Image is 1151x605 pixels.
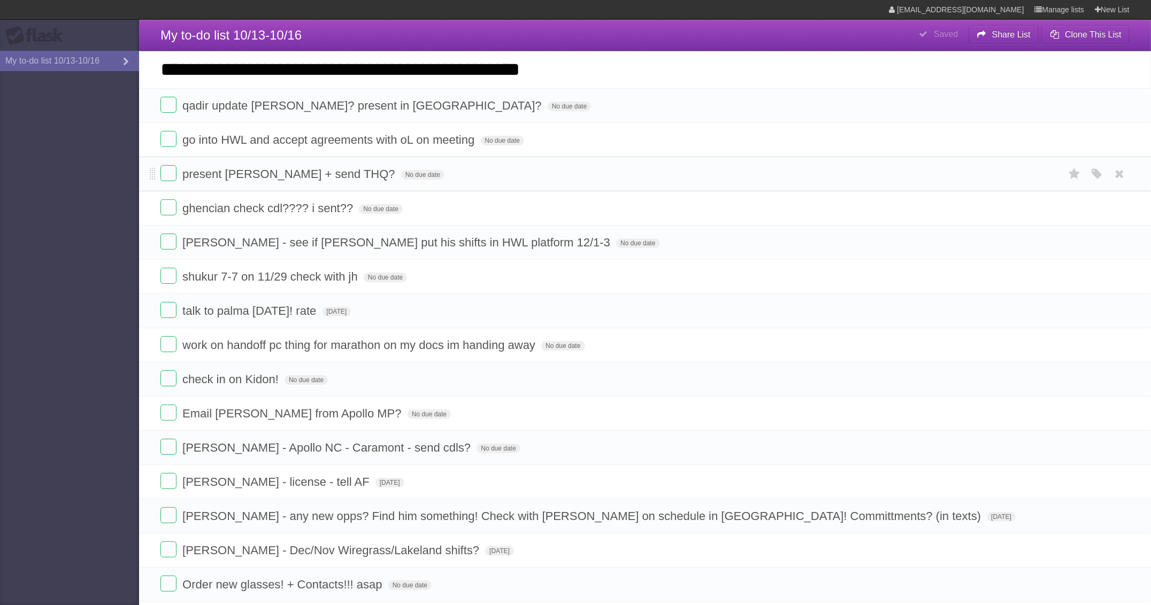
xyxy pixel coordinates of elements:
label: Done [160,302,177,318]
span: ghencian check cdl???? i sent?? [182,201,356,215]
span: check in on Kidon! [182,373,281,386]
span: No due date [541,341,585,351]
span: qadir update [PERSON_NAME]? present in [GEOGRAPHIC_DATA]? [182,99,544,112]
span: No due date [408,409,451,419]
b: Clone This List [1065,30,1122,39]
label: Star task [1064,165,1085,183]
span: go into HWL and accept agreements with oL on meeting [182,133,477,146]
span: My to-do list 10/13-10/16 [160,28,302,42]
label: Done [160,234,177,250]
span: [DATE] [323,307,351,316]
label: Done [160,131,177,147]
button: Clone This List [1041,25,1130,44]
label: Done [160,576,177,592]
span: Order new glasses! + Contacts!!! asap [182,578,385,591]
span: No due date [359,204,402,214]
label: Done [160,268,177,284]
b: Share List [992,30,1031,39]
span: No due date [364,273,407,282]
span: [PERSON_NAME] - any new opps? Find him something! Check with [PERSON_NAME] on schedule in [GEOGRA... [182,509,984,523]
span: No due date [477,444,520,453]
label: Done [160,370,177,386]
div: Flask [5,26,70,45]
label: Done [160,97,177,113]
span: [DATE] [987,512,1016,522]
span: work on handoff pc thing for marathon on my docs im handing away [182,338,538,352]
span: No due date [481,136,524,145]
span: [DATE] [485,546,514,556]
span: No due date [616,238,659,248]
button: Share List [969,25,1039,44]
span: No due date [401,170,444,180]
span: shukur 7-7 on 11/29 check with jh [182,270,360,283]
span: [PERSON_NAME] - Dec/Nov Wiregrass/Lakeland shifts? [182,544,482,557]
span: present [PERSON_NAME] + send THQ? [182,167,398,181]
label: Done [160,165,177,181]
label: Done [160,439,177,455]
label: Done [160,199,177,215]
label: Done [160,541,177,557]
span: talk to palma [DATE]! rate [182,304,319,317]
label: Done [160,336,177,352]
span: [PERSON_NAME] - Apollo NC - Caramont - send cdls? [182,441,473,454]
span: [DATE] [375,478,404,487]
span: [PERSON_NAME] - see if [PERSON_NAME] put his shifts in HWL platform 12/1-3 [182,236,613,249]
span: No due date [285,375,328,385]
label: Done [160,507,177,523]
b: Saved [934,29,958,38]
label: Done [160,473,177,489]
span: Email [PERSON_NAME] from Apollo MP? [182,407,404,420]
label: Done [160,405,177,421]
span: [PERSON_NAME] - license - tell AF [182,475,372,488]
span: No due date [388,580,432,590]
span: No due date [548,102,591,111]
